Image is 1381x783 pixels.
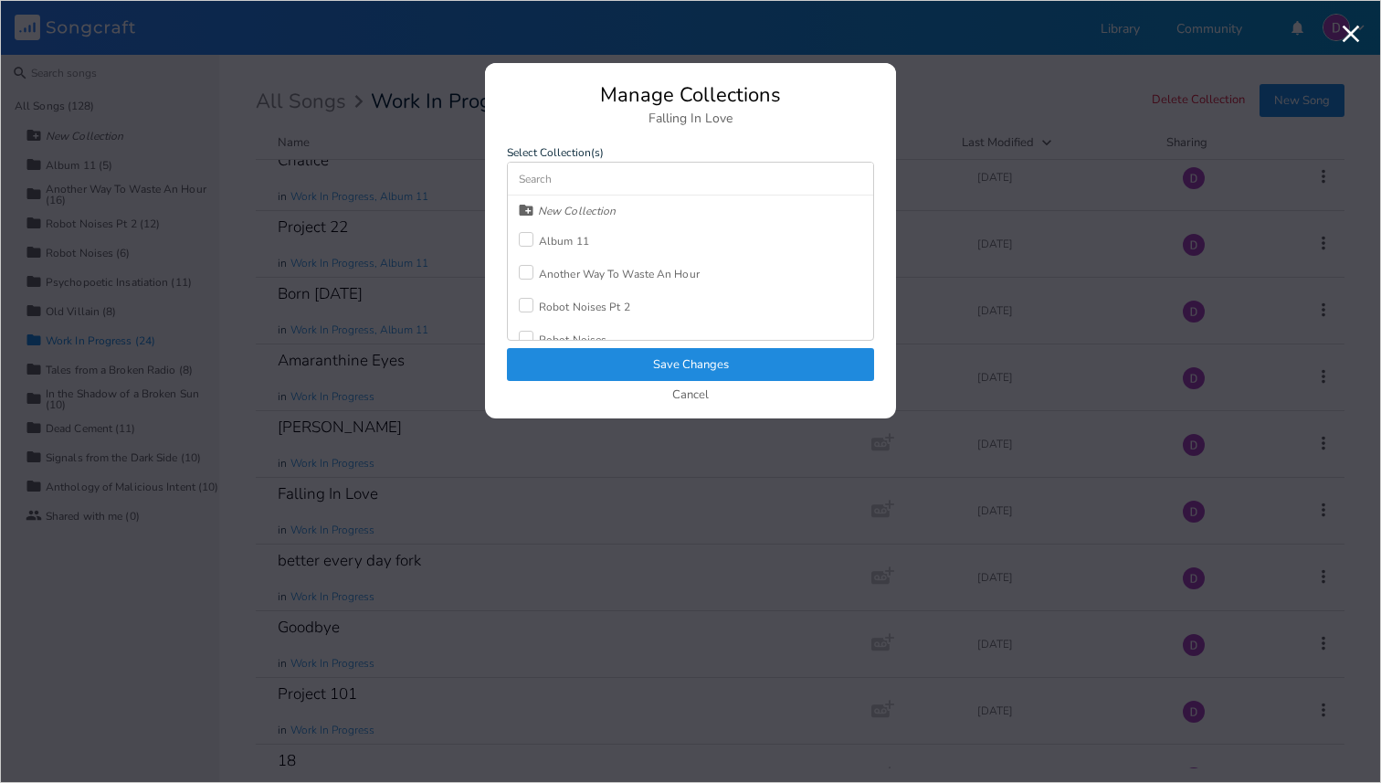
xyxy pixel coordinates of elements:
[539,302,630,312] div: Robot Noises Pt 2
[539,269,700,280] div: Another Way To Waste An Hour
[539,236,589,247] div: Album 11
[507,85,874,105] div: Manage Collections
[507,147,874,158] label: Select Collection(s)
[672,388,709,404] button: Cancel
[508,163,873,196] input: Search
[539,334,606,345] div: Robot Noises
[538,206,616,217] div: New Collection
[507,348,874,381] button: Save Changes
[507,112,874,125] div: Falling In Love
